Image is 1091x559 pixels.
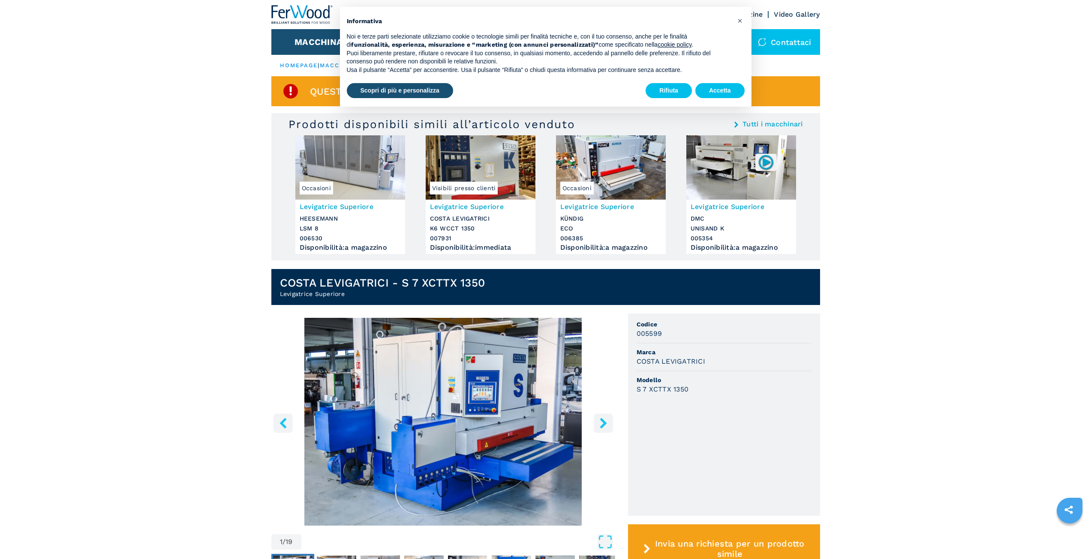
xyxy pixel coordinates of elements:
[560,182,594,194] span: Occasioni
[560,202,661,212] h3: Levigatrice Superiore
[289,117,575,131] h3: Prodotti disponibili simili all’articolo venduto
[637,320,811,329] span: Codice
[320,62,365,69] a: macchinari
[637,384,689,394] h3: S 7 XCTTX 1350
[686,135,796,254] a: Levigatrice Superiore DMC UNISAND K005354Levigatrice SuperioreDMCUNISAND K005354Disponibilità:a m...
[280,290,485,298] h2: Levigatrice Superiore
[686,135,796,200] img: Levigatrice Superiore DMC UNISAND K
[310,87,477,96] span: Questo articolo è già venduto
[774,10,820,18] a: Video Gallery
[347,17,731,26] h2: Informativa
[295,37,352,47] button: Macchinari
[733,14,747,27] button: Chiudi questa informativa
[737,15,742,26] span: ×
[430,245,531,250] div: Disponibilità : immediata
[742,121,803,128] a: Tutti i macchinari
[637,329,662,338] h3: 005599
[300,245,401,250] div: Disponibilità : a magazzino
[691,245,792,250] div: Disponibilità : a magazzino
[749,29,820,55] div: Contattaci
[637,376,811,384] span: Modello
[637,356,705,366] h3: COSTA LEVIGATRICI
[691,202,792,212] h3: Levigatrice Superiore
[560,214,661,243] h3: KÜNDIG ECO 006385
[646,83,692,99] button: Rifiuta
[280,62,318,69] a: HOMEPAGE
[295,135,405,254] a: Levigatrice Superiore HEESEMANN LSM 8OccasioniLevigatrice SuperioreHEESEMANNLSM 8006530Disponibil...
[654,538,805,559] span: Invia una richiesta per un prodotto simile
[556,135,666,254] a: Levigatrice Superiore KÜNDIG ECOOccasioniLevigatrice SuperioreKÜNDIGECO006385Disponibilità:a maga...
[304,534,613,550] button: Open Fullscreen
[286,538,293,545] span: 19
[430,214,531,243] h3: COSTA LEVIGATRICI K6 WCCT 1350 007931
[271,318,615,526] div: Go to Slide 1
[347,83,453,99] button: Scopri di più e personalizza
[1058,499,1079,520] a: sharethis
[556,135,666,200] img: Levigatrice Superiore KÜNDIG ECO
[426,135,535,200] img: Levigatrice Superiore COSTA LEVIGATRICI K6 WCCT 1350
[430,202,531,212] h3: Levigatrice Superiore
[283,538,286,545] span: /
[300,214,401,243] h3: HEESEMANN LSM 8 006530
[695,83,745,99] button: Accetta
[757,154,774,170] img: 005354
[347,49,731,66] p: Puoi liberamente prestare, rifiutare o revocare il tuo consenso, in qualsiasi momento, accedendo ...
[347,33,731,49] p: Noi e terze parti selezionate utilizziamo cookie o tecnologie simili per finalità tecniche e, con...
[347,66,731,75] p: Usa il pulsante “Accetta” per acconsentire. Usa il pulsante “Rifiuta” o chiudi questa informativa...
[426,135,535,254] a: Levigatrice Superiore COSTA LEVIGATRICI K6 WCCT 1350Visibili presso clientiLevigatrice SuperioreC...
[295,135,405,200] img: Levigatrice Superiore HEESEMANN LSM 8
[691,214,792,243] h3: DMC UNISAND K 005354
[280,538,283,545] span: 1
[300,182,333,194] span: Occasioni
[430,182,498,194] span: Visibili presso clienti
[758,38,766,46] img: Contattaci
[594,413,613,433] button: right-button
[271,5,333,24] img: Ferwood
[318,62,319,69] span: |
[271,318,615,526] img: Levigatrice Superiore COSTA LEVIGATRICI S 7 XCTTX 1350
[351,41,598,48] strong: funzionalità, esperienza, misurazione e “marketing (con annunci personalizzati)”
[560,245,661,250] div: Disponibilità : a magazzino
[637,348,811,356] span: Marca
[658,41,691,48] a: cookie policy
[300,202,401,212] h3: Levigatrice Superiore
[282,83,299,100] img: SoldProduct
[280,276,485,290] h1: COSTA LEVIGATRICI - S 7 XCTTX 1350
[274,413,293,433] button: left-button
